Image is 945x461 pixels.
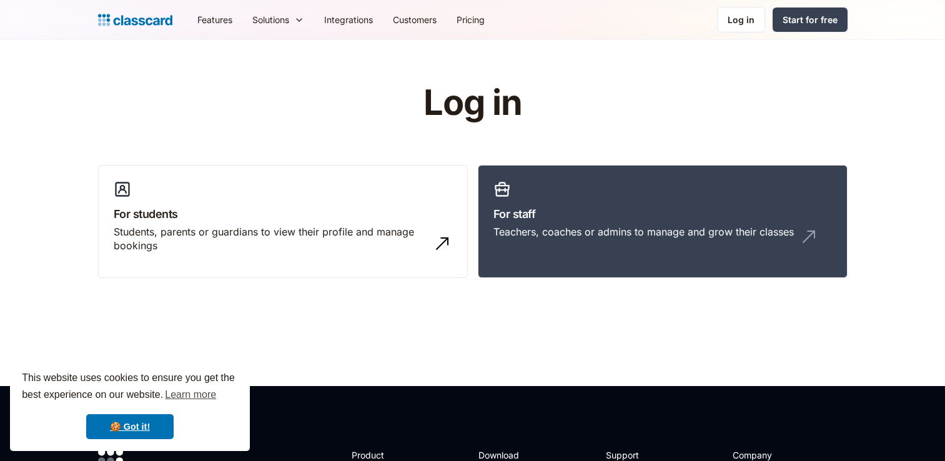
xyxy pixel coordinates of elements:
a: Customers [383,6,447,34]
div: Students, parents or guardians to view their profile and manage bookings [114,225,427,253]
div: Teachers, coaches or admins to manage and grow their classes [493,225,794,239]
div: Log in [728,13,755,26]
h3: For students [114,206,452,222]
a: Pricing [447,6,495,34]
div: Solutions [242,6,314,34]
a: For studentsStudents, parents or guardians to view their profile and manage bookings [98,165,468,279]
h3: For staff [493,206,832,222]
a: For staffTeachers, coaches or admins to manage and grow their classes [478,165,848,279]
a: Log in [717,7,765,32]
a: learn more about cookies [163,385,218,404]
a: Integrations [314,6,383,34]
a: home [98,11,172,29]
span: This website uses cookies to ensure you get the best experience on our website. [22,370,238,404]
div: Start for free [783,13,838,26]
div: Solutions [252,13,289,26]
div: cookieconsent [10,359,250,451]
h1: Log in [274,84,671,122]
a: dismiss cookie message [86,414,174,439]
a: Features [187,6,242,34]
a: Start for free [773,7,848,32]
